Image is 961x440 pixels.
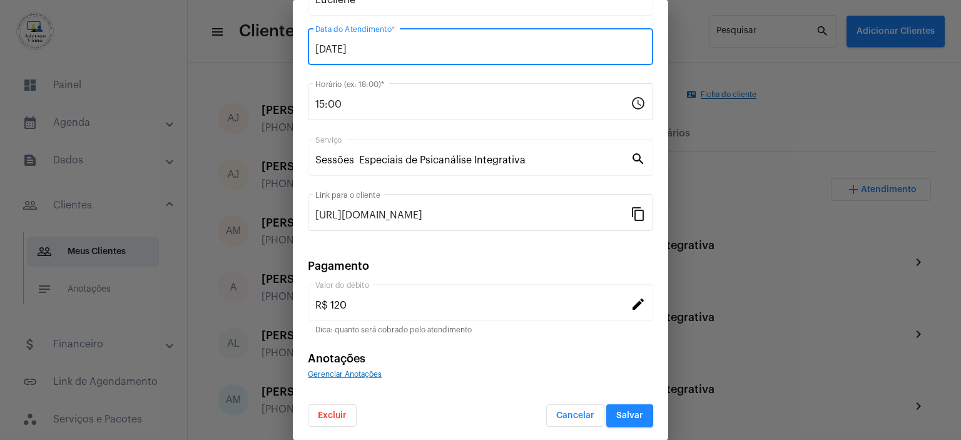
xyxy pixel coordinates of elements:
mat-icon: edit [631,296,646,311]
button: Salvar [606,404,653,427]
input: Link [315,210,631,221]
mat-icon: search [631,151,646,166]
span: Gerenciar Anotações [308,371,382,378]
span: Cancelar [556,411,594,420]
input: Pesquisar serviço [315,155,631,166]
input: Valor [315,300,631,311]
mat-icon: schedule [631,95,646,110]
button: Cancelar [546,404,604,427]
mat-hint: Dica: quanto será cobrado pelo atendimento [315,326,472,335]
mat-icon: content_copy [631,206,646,221]
span: Anotações [308,353,365,364]
span: Pagamento [308,260,369,272]
span: Excluir [318,411,347,420]
span: Salvar [616,411,643,420]
button: Excluir [308,404,357,427]
input: Horário [315,99,631,110]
